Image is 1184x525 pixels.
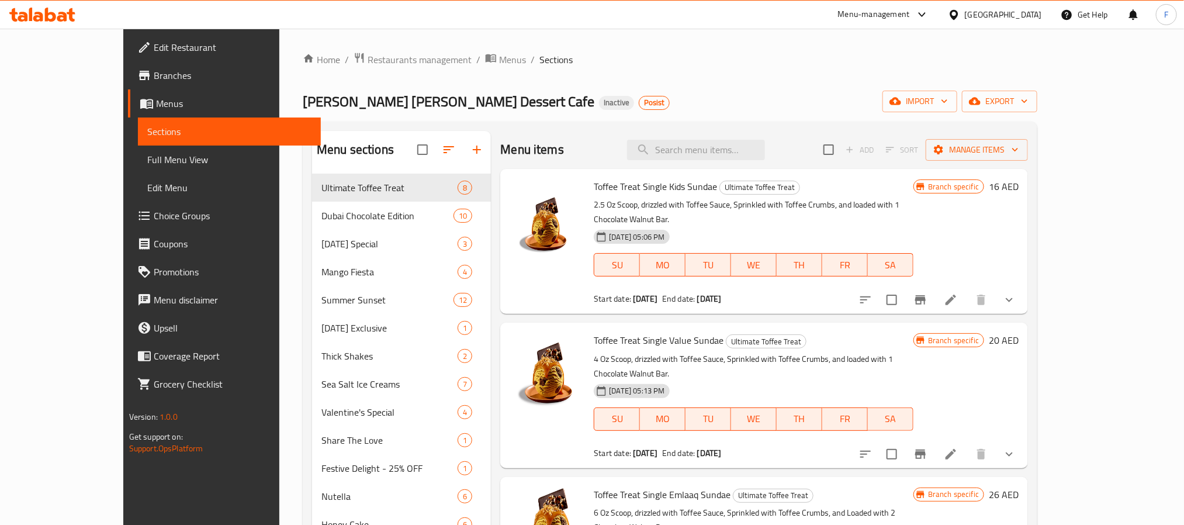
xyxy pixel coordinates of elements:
[923,335,984,346] span: Branch specific
[458,323,472,334] span: 1
[321,293,453,307] span: Summer Sunset
[453,293,472,307] div: items
[690,257,726,274] span: TU
[458,321,472,335] div: items
[720,181,799,194] span: Ultimate Toffee Treat
[458,349,472,363] div: items
[873,410,909,427] span: SA
[458,182,472,194] span: 8
[731,253,777,277] button: WE
[312,230,491,258] div: [DATE] Special3
[454,210,472,222] span: 10
[736,410,772,427] span: WE
[321,433,458,447] div: Share The Love
[154,237,311,251] span: Coupons
[781,410,818,427] span: TH
[321,181,458,195] span: Ultimate Toffee Treat
[892,94,948,109] span: import
[321,321,458,335] span: [DATE] Exclusive
[312,370,491,398] div: Sea Salt Ice Creams7
[995,440,1023,468] button: show more
[645,410,681,427] span: MO
[128,286,321,314] a: Menu disclaimer
[312,426,491,454] div: Share The Love1
[368,53,472,67] span: Restaurants management
[686,253,731,277] button: TU
[128,33,321,61] a: Edit Restaurant
[989,486,1019,503] h6: 26 AED
[154,265,311,279] span: Promotions
[604,385,669,396] span: [DATE] 05:13 PM
[640,407,686,431] button: MO
[303,88,594,115] span: [PERSON_NAME] [PERSON_NAME] Dessert Cafe
[147,153,311,167] span: Full Menu View
[944,447,958,461] a: Edit menu item
[156,96,311,110] span: Menus
[662,291,695,306] span: End date:
[147,125,311,139] span: Sections
[458,489,472,503] div: items
[312,286,491,314] div: Summer Sunset12
[880,442,904,467] span: Select to update
[594,178,717,195] span: Toffee Treat Single Kids Sundae
[633,445,657,461] b: [DATE]
[129,429,183,444] span: Get support on:
[627,140,765,160] input: search
[312,342,491,370] div: Thick Shakes2
[321,209,453,223] span: Dubai Chocolate Edition
[1002,447,1016,461] svg: Show Choices
[303,52,1037,67] nav: breadcrumb
[435,136,463,164] span: Sort sections
[733,489,813,502] span: Ultimate Toffee Treat
[321,405,458,419] span: Valentine's Special
[458,181,472,195] div: items
[317,141,394,158] h2: Menu sections
[138,174,321,202] a: Edit Menu
[822,253,868,277] button: FR
[458,267,472,278] span: 4
[880,288,904,312] span: Select to update
[312,258,491,286] div: Mango Fiesta4
[510,178,584,253] img: Toffee Treat Single Kids Sundae
[128,61,321,89] a: Branches
[154,349,311,363] span: Coverage Report
[971,94,1028,109] span: export
[128,202,321,230] a: Choice Groups
[873,257,909,274] span: SA
[594,331,723,349] span: Toffee Treat Single Value Sundae
[594,445,631,461] span: Start date:
[312,314,491,342] div: [DATE] Exclusive1
[154,321,311,335] span: Upsell
[458,463,472,474] span: 1
[599,98,634,108] span: Inactive
[128,314,321,342] a: Upsell
[321,265,458,279] span: Mango Fiesta
[312,174,491,202] div: Ultimate Toffee Treat8
[822,407,868,431] button: FR
[321,461,458,475] div: Festive Delight - 25% OFF
[989,178,1019,195] h6: 16 AED
[321,321,458,335] div: Mother's Day Exclusive
[962,91,1037,112] button: export
[128,89,321,118] a: Menus
[633,291,657,306] b: [DATE]
[838,8,910,22] div: Menu-management
[321,377,458,391] span: Sea Salt Ice Creams
[639,98,669,108] span: Posist
[458,435,472,446] span: 1
[458,461,472,475] div: items
[726,335,806,348] span: Ultimate Toffee Treat
[686,407,731,431] button: TU
[731,407,777,431] button: WE
[594,253,640,277] button: SU
[645,257,681,274] span: MO
[129,409,158,424] span: Version:
[303,53,340,67] a: Home
[129,441,203,456] a: Support.OpsPlatform
[989,332,1019,348] h6: 20 AED
[733,489,813,503] div: Ultimate Toffee Treat
[138,146,321,174] a: Full Menu View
